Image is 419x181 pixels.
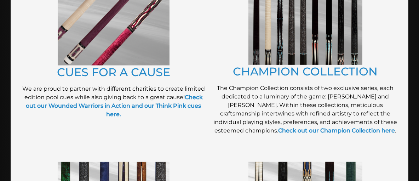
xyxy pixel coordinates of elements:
[279,127,395,134] a: Check out our Champion Collection here
[213,84,398,135] p: The Champion Collection consists of two exclusive series, each dedicated to a luminary of the gam...
[26,94,203,118] a: Check out our Wounded Warriors in Action and our Think Pink cues here.
[57,65,170,79] a: CUES FOR A CAUSE
[21,85,206,119] p: We are proud to partner with different charities to create limited edition pool cues while also g...
[233,64,378,78] a: CHAMPION COLLECTION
